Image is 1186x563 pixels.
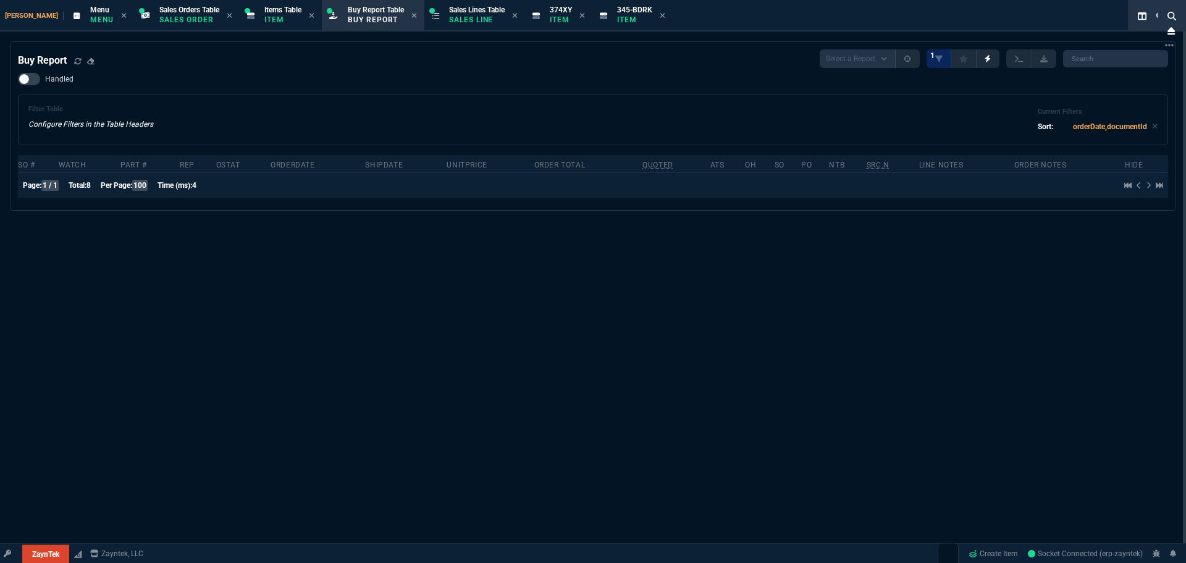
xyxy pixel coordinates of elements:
[227,11,232,21] nx-icon: Close Tab
[41,180,59,191] span: 1 / 1
[1163,9,1181,23] nx-icon: Search
[59,160,86,170] div: Watch
[69,181,86,190] span: Total:
[159,6,219,14] span: Sales Orders Table
[449,15,505,25] p: Sales Line
[710,160,725,170] div: ATS
[159,15,219,25] p: Sales Order
[216,160,240,170] div: oStat
[18,160,35,170] div: SO #
[86,548,147,559] a: msbcCompanyName
[1165,40,1174,51] nx-icon: Open New Tab
[534,160,586,170] div: Order Total
[348,6,404,14] span: Buy Report Table
[180,160,195,170] div: Rep
[550,6,572,14] span: 374XY
[745,160,756,170] div: OH
[192,181,196,190] span: 4
[1014,160,1067,170] div: Order Notes
[132,180,148,191] span: 100
[550,15,572,25] p: Item
[1028,548,1143,559] a: IB_cxOXTpfge5HLRAAHJ
[28,119,153,130] p: Configure Filters in the Table Headers
[1038,108,1158,116] h6: Current Filters
[617,15,652,25] p: Item
[660,11,665,21] nx-icon: Close Tab
[411,11,417,21] nx-icon: Close Tab
[158,181,192,190] span: Time (ms):
[1073,122,1147,131] code: orderDate,documentId
[86,181,91,190] span: 8
[45,74,74,84] span: Handled
[867,161,889,169] abbr: Quote Sourcing Notes
[264,6,301,14] span: Items Table
[120,160,147,170] div: Part #
[309,11,314,21] nx-icon: Close Tab
[90,6,109,14] span: Menu
[617,6,652,14] span: 345-BDRK
[1151,9,1170,23] nx-icon: Search
[90,15,114,25] p: Menu
[23,181,41,190] span: Page:
[1133,9,1151,23] nx-icon: Split Panels
[775,160,784,170] div: SO
[1125,160,1143,170] div: hide
[1038,121,1053,132] p: Sort:
[365,160,403,170] div: shipDate
[5,12,64,20] span: [PERSON_NAME]
[801,160,812,170] div: PO
[449,6,505,14] span: Sales Lines Table
[264,15,301,25] p: Item
[930,51,935,61] span: 1
[512,11,518,21] nx-icon: Close Tab
[1028,549,1143,558] span: Socket Connected (erp-zayntek)
[829,160,844,170] div: NTB
[642,161,673,169] abbr: Quoted Cost and Sourcing Notes
[28,105,153,114] h6: Filter Table
[1163,23,1180,38] nx-icon: Close Workbench
[447,160,487,170] div: unitPrice
[579,11,585,21] nx-icon: Close Tab
[18,53,67,68] h4: Buy Report
[964,544,1023,563] a: Create Item
[919,160,964,170] div: Line Notes
[348,15,404,25] p: Buy Report
[1063,50,1168,67] input: Search
[121,11,127,21] nx-icon: Close Tab
[271,160,314,170] div: OrderDate
[101,181,132,190] span: Per Page:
